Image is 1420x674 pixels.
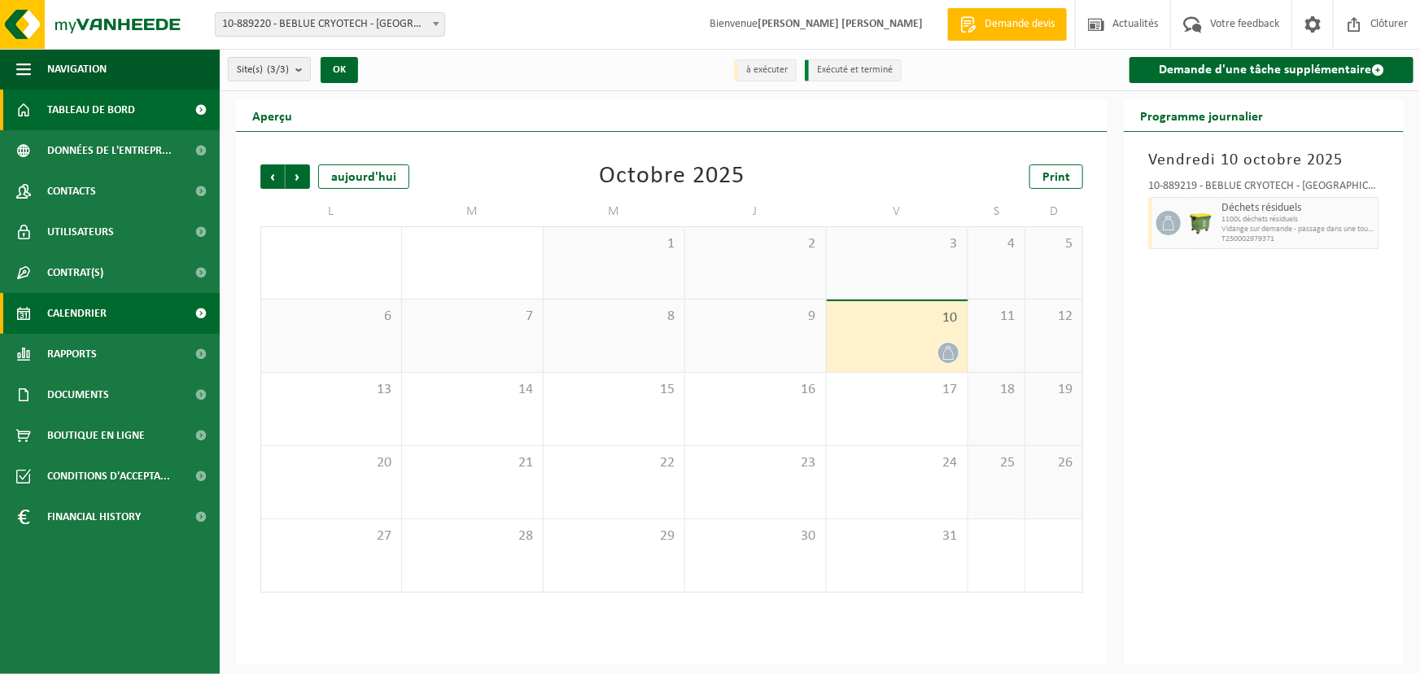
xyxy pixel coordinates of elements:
td: D [1025,197,1083,226]
span: 8 [552,308,676,326]
td: M [402,197,544,226]
td: V [827,197,968,226]
button: OK [321,57,358,83]
span: Tableau de bord [47,90,135,130]
span: 21 [410,454,535,472]
td: S [968,197,1026,226]
span: 10-889220 - BEBLUE CRYOTECH - LIÈGE [216,13,444,36]
span: 29 [552,527,676,545]
span: Site(s) [237,58,289,82]
span: 27 [269,527,393,545]
span: 16 [693,381,818,399]
span: 5 [1033,235,1074,253]
span: Calendrier [47,293,107,334]
a: Demande devis [947,8,1067,41]
div: 10-889219 - BEBLUE CRYOTECH - [GEOGRAPHIC_DATA] [1148,181,1379,197]
img: WB-1100-HPE-GN-50 [1189,211,1213,235]
span: Déchets résiduels [1221,202,1374,215]
span: 17 [835,381,959,399]
span: 24 [835,454,959,472]
span: 23 [693,454,818,472]
div: aujourd'hui [318,164,409,189]
span: 30 [693,527,818,545]
span: Précédent [260,164,285,189]
span: Utilisateurs [47,212,114,252]
span: Suivant [286,164,310,189]
span: 1100L déchets résiduels [1221,215,1374,225]
span: Boutique en ligne [47,415,145,456]
span: 13 [269,381,393,399]
li: Exécuté et terminé [805,59,902,81]
span: Données de l'entrepr... [47,130,172,171]
span: Vidange sur demande - passage dans une tournée fixe [1221,225,1374,234]
span: 3 [835,235,959,253]
span: 20 [269,454,393,472]
h3: Vendredi 10 octobre 2025 [1148,148,1379,173]
span: 18 [977,381,1017,399]
li: à exécuter [734,59,797,81]
span: 1 [552,235,676,253]
span: 10-889220 - BEBLUE CRYOTECH - LIÈGE [215,12,445,37]
span: Navigation [47,49,107,90]
span: 4 [977,235,1017,253]
h2: Programme journalier [1124,99,1279,131]
strong: [PERSON_NAME] [PERSON_NAME] [758,18,923,30]
span: 7 [410,308,535,326]
a: Print [1029,164,1083,189]
span: 6 [269,308,393,326]
span: 12 [1033,308,1074,326]
span: 28 [410,527,535,545]
span: Rapports [47,334,97,374]
span: 10 [835,309,959,327]
td: L [260,197,402,226]
span: 22 [552,454,676,472]
h2: Aperçu [236,99,308,131]
span: Conditions d'accepta... [47,456,170,497]
span: 2 [693,235,818,253]
span: Demande devis [981,16,1059,33]
span: Print [1042,171,1070,184]
div: Octobre 2025 [599,164,745,189]
a: Demande d'une tâche supplémentaire [1129,57,1413,83]
span: Contrat(s) [47,252,103,293]
td: M [544,197,685,226]
button: Site(s)(3/3) [228,57,311,81]
span: 14 [410,381,535,399]
span: Financial History [47,497,141,537]
span: 19 [1033,381,1074,399]
count: (3/3) [267,64,289,75]
span: 26 [1033,454,1074,472]
span: 25 [977,454,1017,472]
span: 15 [552,381,676,399]
td: J [685,197,827,226]
span: Contacts [47,171,96,212]
span: T250002979371 [1221,234,1374,244]
span: 11 [977,308,1017,326]
span: Documents [47,374,109,415]
span: 9 [693,308,818,326]
span: 31 [835,527,959,545]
